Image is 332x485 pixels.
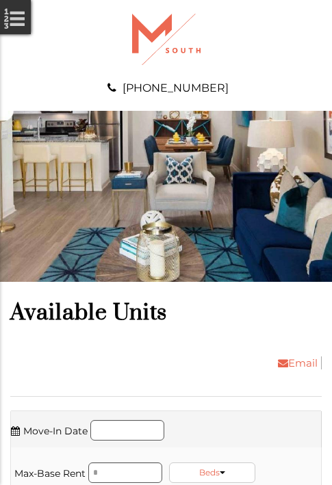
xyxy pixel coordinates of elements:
[88,462,162,483] input: Max Rent
[10,299,322,327] h1: Available Units
[14,464,86,482] label: Max-Base Rent
[123,81,229,94] a: [PHONE_NUMBER]
[132,14,201,65] img: A graphic with a red M and the word SOUTH.
[268,356,322,369] a: Email
[169,462,255,483] a: Beds
[11,422,88,440] label: Move-In Date
[90,420,164,441] input: Move in date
